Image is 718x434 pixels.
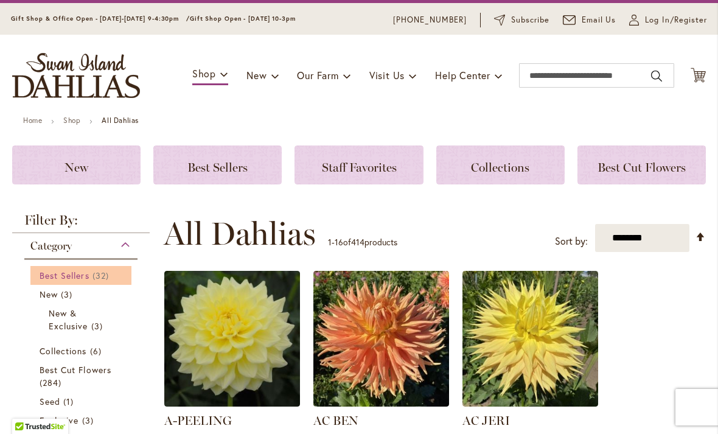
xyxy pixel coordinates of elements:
[102,116,139,125] strong: All Dahlias
[23,116,42,125] a: Home
[164,413,232,428] a: A-PEELING
[335,236,343,248] span: 16
[40,396,60,407] span: Seed
[40,415,78,426] span: Exclusive
[187,160,248,175] span: Best Sellers
[190,15,296,23] span: Gift Shop Open - [DATE] 10-3pm
[12,53,140,98] a: store logo
[246,69,267,82] span: New
[49,307,116,332] a: New &amp; Exclusive
[192,67,216,80] span: Shop
[462,413,510,428] a: AC JERI
[63,116,80,125] a: Shop
[393,14,467,26] a: [PHONE_NUMBER]
[64,160,88,175] span: New
[436,145,565,184] a: Collections
[563,14,616,26] a: Email Us
[40,345,125,357] a: Collections
[645,14,707,26] span: Log In/Register
[40,414,125,427] a: Exclusive
[40,363,125,389] a: Best Cut Flowers
[61,288,75,301] span: 3
[462,271,598,407] img: AC Jeri
[351,236,364,248] span: 414
[435,69,490,82] span: Help Center
[30,239,72,253] span: Category
[471,160,529,175] span: Collections
[313,397,449,409] a: AC BEN
[164,271,300,407] img: A-Peeling
[40,270,89,281] span: Best Sellers
[91,320,106,332] span: 3
[40,289,58,300] span: New
[12,214,150,233] strong: Filter By:
[40,376,64,389] span: 284
[313,271,449,407] img: AC BEN
[462,397,598,409] a: AC Jeri
[295,145,423,184] a: Staff Favorites
[63,395,77,408] span: 1
[40,288,125,301] a: New
[40,395,125,408] a: Seed
[555,230,588,253] label: Sort by:
[40,364,111,376] span: Best Cut Flowers
[40,269,125,282] a: Best Sellers
[90,345,105,357] span: 6
[313,413,358,428] a: AC BEN
[328,236,332,248] span: 1
[369,69,405,82] span: Visit Us
[153,145,282,184] a: Best Sellers
[164,215,316,252] span: All Dahlias
[577,145,706,184] a: Best Cut Flowers
[92,269,112,282] span: 32
[598,160,686,175] span: Best Cut Flowers
[12,145,141,184] a: New
[49,307,88,332] span: New & Exclusive
[297,69,338,82] span: Our Farm
[11,15,190,23] span: Gift Shop & Office Open - [DATE]-[DATE] 9-4:30pm /
[322,160,397,175] span: Staff Favorites
[9,391,43,425] iframe: Launch Accessibility Center
[494,14,549,26] a: Subscribe
[511,14,549,26] span: Subscribe
[328,233,397,252] p: - of products
[40,345,87,357] span: Collections
[82,414,97,427] span: 3
[164,397,300,409] a: A-Peeling
[582,14,616,26] span: Email Us
[629,14,707,26] a: Log In/Register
